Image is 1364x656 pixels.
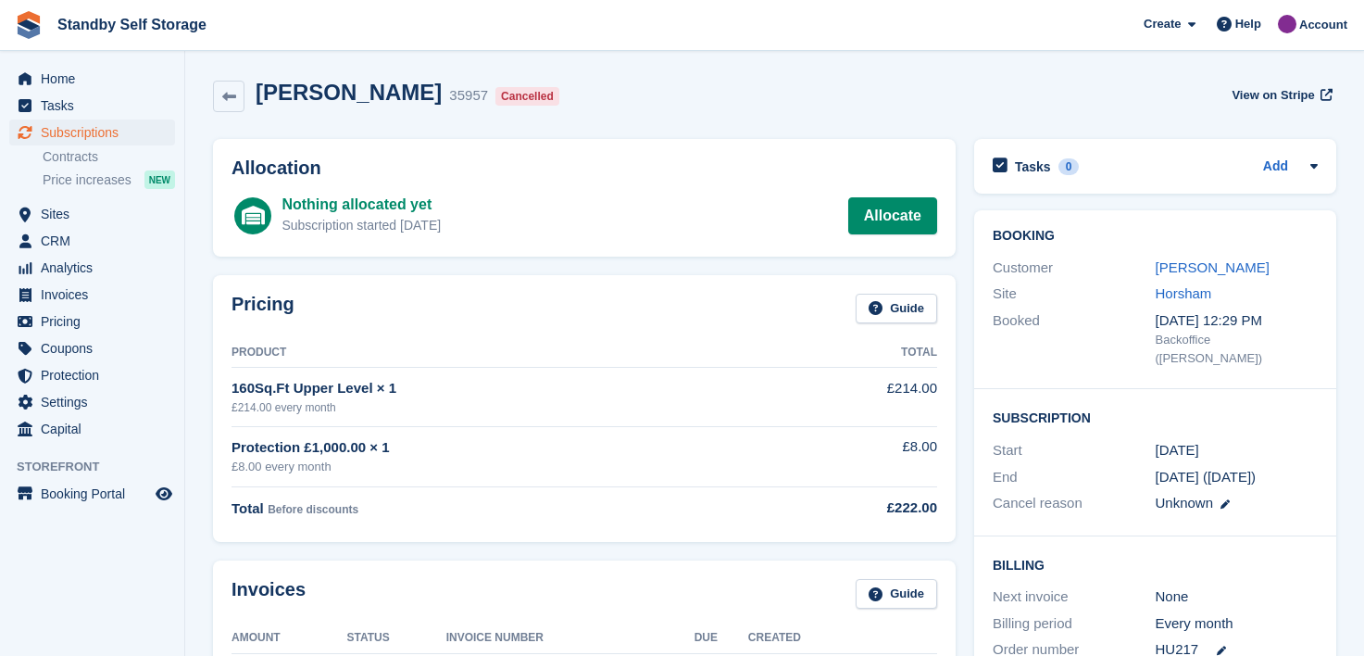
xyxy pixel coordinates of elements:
[15,11,43,39] img: stora-icon-8386f47178a22dfd0bd8f6a31ec36ba5ce8667c1dd55bd0f319d3a0aa187defe.svg
[748,624,937,653] th: Created
[1058,158,1080,175] div: 0
[9,309,175,334] a: menu
[1156,259,1270,275] a: [PERSON_NAME]
[1156,285,1212,301] a: Horsham
[993,284,1156,305] div: Site
[232,378,772,399] div: 160Sq.Ft Upper Level × 1
[9,282,175,308] a: menu
[41,120,152,145] span: Subscriptions
[1299,16,1347,34] span: Account
[993,408,1318,426] h2: Subscription
[848,197,937,234] a: Allocate
[17,458,184,476] span: Storefront
[993,440,1156,461] div: Start
[1156,331,1319,367] div: Backoffice ([PERSON_NAME])
[1156,613,1319,635] div: Every month
[232,624,346,653] th: Amount
[232,579,306,610] h2: Invoices
[772,338,937,368] th: Total
[1144,15,1181,33] span: Create
[9,228,175,254] a: menu
[993,587,1156,608] div: Next invoice
[9,335,175,361] a: menu
[1278,15,1296,33] img: Sue Ford
[41,416,152,442] span: Capital
[495,87,559,106] div: Cancelled
[232,338,772,368] th: Product
[41,362,152,388] span: Protection
[993,229,1318,244] h2: Booking
[41,389,152,415] span: Settings
[993,258,1156,279] div: Customer
[232,500,264,516] span: Total
[9,93,175,119] a: menu
[9,201,175,227] a: menu
[144,170,175,189] div: NEW
[41,335,152,361] span: Coupons
[41,255,152,281] span: Analytics
[43,171,131,189] span: Price increases
[232,437,772,459] div: Protection £1,000.00 × 1
[1156,495,1214,511] span: Unknown
[1156,587,1319,608] div: None
[1156,440,1199,461] time: 2024-04-12 23:00:00 UTC
[772,498,937,519] div: £222.00
[772,426,937,486] td: £8.00
[9,120,175,145] a: menu
[695,624,748,653] th: Due
[41,481,152,507] span: Booking Portal
[153,483,175,505] a: Preview store
[1156,469,1257,485] span: [DATE] ([DATE])
[50,9,214,40] a: Standby Self Storage
[232,158,937,179] h2: Allocation
[1224,80,1336,110] a: View on Stripe
[993,493,1156,514] div: Cancel reason
[41,201,152,227] span: Sites
[9,66,175,92] a: menu
[993,613,1156,635] div: Billing period
[449,85,488,107] div: 35957
[9,255,175,281] a: menu
[9,481,175,507] a: menu
[9,389,175,415] a: menu
[446,624,695,653] th: Invoice Number
[993,555,1318,574] h2: Billing
[993,467,1156,488] div: End
[993,310,1156,368] div: Booked
[9,416,175,442] a: menu
[1263,157,1288,178] a: Add
[856,294,937,324] a: Guide
[856,579,937,610] a: Guide
[1235,15,1261,33] span: Help
[232,458,772,476] div: £8.00 every month
[282,194,441,216] div: Nothing allocated yet
[282,216,441,235] div: Subscription started [DATE]
[232,294,294,324] h2: Pricing
[41,93,152,119] span: Tasks
[772,368,937,426] td: £214.00
[9,362,175,388] a: menu
[256,80,442,105] h2: [PERSON_NAME]
[1156,310,1319,332] div: [DATE] 12:29 PM
[1232,86,1314,105] span: View on Stripe
[41,282,152,308] span: Invoices
[41,309,152,334] span: Pricing
[41,228,152,254] span: CRM
[43,170,175,190] a: Price increases NEW
[41,66,152,92] span: Home
[346,624,445,653] th: Status
[268,503,358,516] span: Before discounts
[1015,158,1051,175] h2: Tasks
[43,148,175,166] a: Contracts
[232,399,772,416] div: £214.00 every month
